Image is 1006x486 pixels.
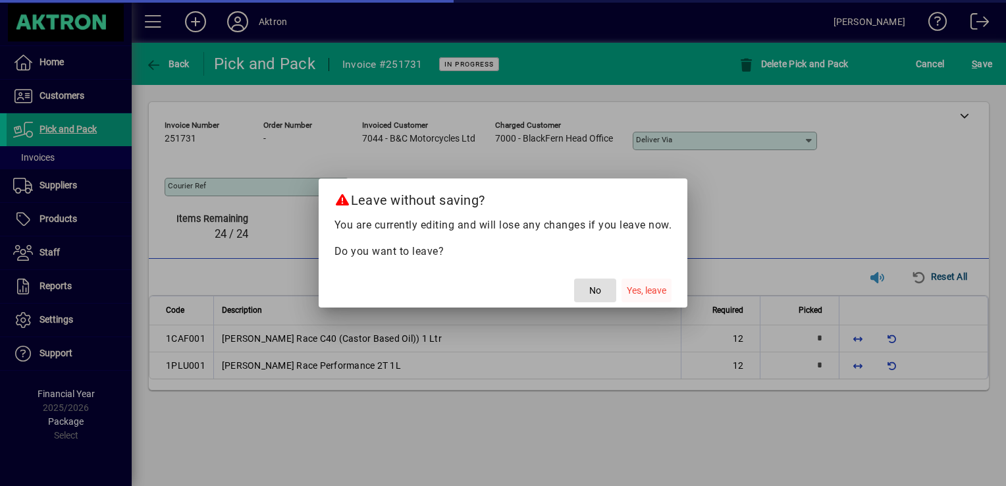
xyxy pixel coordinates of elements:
[334,244,672,259] p: Do you want to leave?
[589,284,601,298] span: No
[574,279,616,302] button: No
[319,178,688,217] h2: Leave without saving?
[622,279,672,302] button: Yes, leave
[627,284,666,298] span: Yes, leave
[334,217,672,233] p: You are currently editing and will lose any changes if you leave now.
